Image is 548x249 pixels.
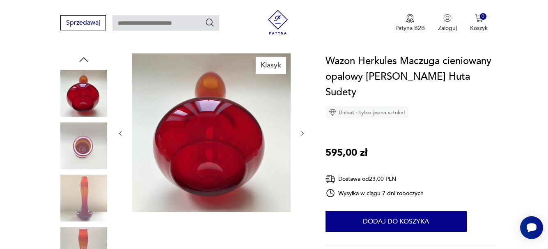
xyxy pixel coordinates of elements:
[395,14,425,32] button: Patyna B2B
[470,24,488,32] p: Koszyk
[60,175,107,221] img: Zdjęcie produktu Wazon Herkules Maczuga cieniowany opalowy E. Gerczuk-Moskaluk Huta Sudety
[470,14,488,32] button: 0Koszyk
[266,10,290,35] img: Patyna - sklep z meblami i dekoracjami vintage
[60,21,106,26] a: Sprzedawaj
[438,24,457,32] p: Zaloguj
[395,14,425,32] a: Ikona medaluPatyna B2B
[326,53,497,100] h1: Wazon Herkules Maczuga cieniowany opalowy [PERSON_NAME] Huta Sudety
[395,24,425,32] p: Patyna B2B
[256,57,286,74] div: Klasyk
[475,14,483,22] img: Ikona koszyka
[326,211,467,232] button: Dodaj do koszyka
[326,174,424,184] div: Dostawa od 23,00 PLN
[438,14,457,32] button: Zaloguj
[480,13,487,20] div: 0
[132,53,291,212] img: Zdjęcie produktu Wazon Herkules Maczuga cieniowany opalowy E. Gerczuk-Moskaluk Huta Sudety
[326,106,408,119] div: Unikat - tylko jedna sztuka!
[60,70,107,117] img: Zdjęcie produktu Wazon Herkules Maczuga cieniowany opalowy E. Gerczuk-Moskaluk Huta Sudety
[443,14,452,22] img: Ikonka użytkownika
[520,216,543,239] iframe: Smartsupp widget button
[205,18,215,28] button: Szukaj
[329,109,336,116] img: Ikona diamentu
[326,174,335,184] img: Ikona dostawy
[60,122,107,169] img: Zdjęcie produktu Wazon Herkules Maczuga cieniowany opalowy E. Gerczuk-Moskaluk Huta Sudety
[406,14,414,23] img: Ikona medalu
[326,145,367,161] p: 595,00 zł
[326,188,424,198] div: Wysyłka w ciągu 7 dni roboczych
[60,15,106,30] button: Sprzedawaj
